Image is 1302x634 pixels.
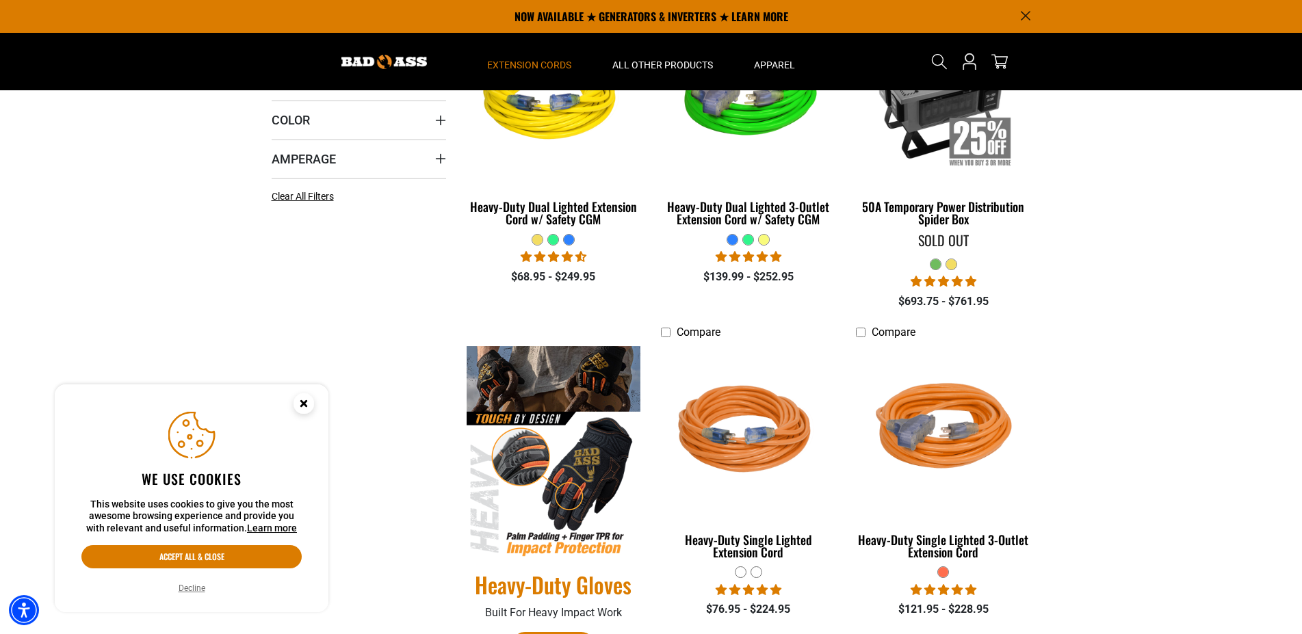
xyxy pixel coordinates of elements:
div: Heavy-Duty Single Lighted Extension Cord [661,533,835,558]
a: This website uses cookies to give you the most awesome browsing experience and provide you with r... [247,523,297,533]
summary: Amperage [272,140,446,178]
div: Heavy-Duty Single Lighted 3-Outlet Extension Cord [856,533,1030,558]
a: 50A Temporary Power Distribution Spider Box 50A Temporary Power Distribution Spider Box [856,13,1030,233]
span: Color [272,112,310,128]
img: Bad Ass Extension Cords [341,55,427,69]
div: $121.95 - $228.95 [856,601,1030,618]
div: Accessibility Menu [9,595,39,625]
a: orange Heavy-Duty Single Lighted Extension Cord [661,346,835,566]
span: 4.64 stars [521,250,586,263]
p: Built For Heavy Impact Work [467,605,641,621]
img: Heavy-Duty Gloves [467,346,641,557]
a: cart [989,53,1011,70]
div: $139.99 - $252.95 [661,269,835,285]
img: yellow [467,20,640,177]
summary: Search [928,51,950,72]
h2: We use cookies [81,470,302,488]
button: Decline [174,581,209,595]
div: $68.95 - $249.95 [467,269,641,285]
img: 50A Temporary Power Distribution Spider Box [857,20,1030,177]
summary: All Other Products [592,33,733,90]
a: Open this option [959,33,980,90]
a: yellow Heavy-Duty Dual Lighted Extension Cord w/ Safety CGM [467,13,641,233]
img: orange [662,352,835,510]
a: Clear All Filters [272,189,339,204]
div: 50A Temporary Power Distribution Spider Box [856,200,1030,225]
button: Accept all & close [81,545,302,568]
div: $693.75 - $761.95 [856,293,1030,310]
span: 5.00 stars [716,583,781,596]
button: Close this option [279,384,328,427]
p: This website uses cookies to give you the most awesome browsing experience and provide you with r... [81,499,302,535]
span: Compare [677,326,720,339]
a: orange Heavy-Duty Single Lighted 3-Outlet Extension Cord [856,346,1030,566]
a: neon green Heavy-Duty Dual Lighted 3-Outlet Extension Cord w/ Safety CGM [661,13,835,233]
span: Amperage [272,151,336,167]
span: Extension Cords [487,59,571,71]
div: Heavy-Duty Dual Lighted Extension Cord w/ Safety CGM [467,200,641,225]
span: Compare [872,326,915,339]
span: 4.92 stars [716,250,781,263]
span: All Other Products [612,59,713,71]
div: Heavy-Duty Dual Lighted 3-Outlet Extension Cord w/ Safety CGM [661,200,835,225]
summary: Color [272,101,446,139]
span: Apparel [754,59,795,71]
img: orange [857,352,1030,510]
summary: Extension Cords [467,33,592,90]
aside: Cookie Consent [55,384,328,613]
summary: Apparel [733,33,816,90]
div: $76.95 - $224.95 [661,601,835,618]
span: 5.00 stars [911,583,976,596]
img: neon green [662,20,835,177]
div: Sold Out [856,233,1030,247]
span: 5.00 stars [911,275,976,288]
a: Heavy-Duty Gloves [467,570,641,599]
span: Clear All Filters [272,191,334,202]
